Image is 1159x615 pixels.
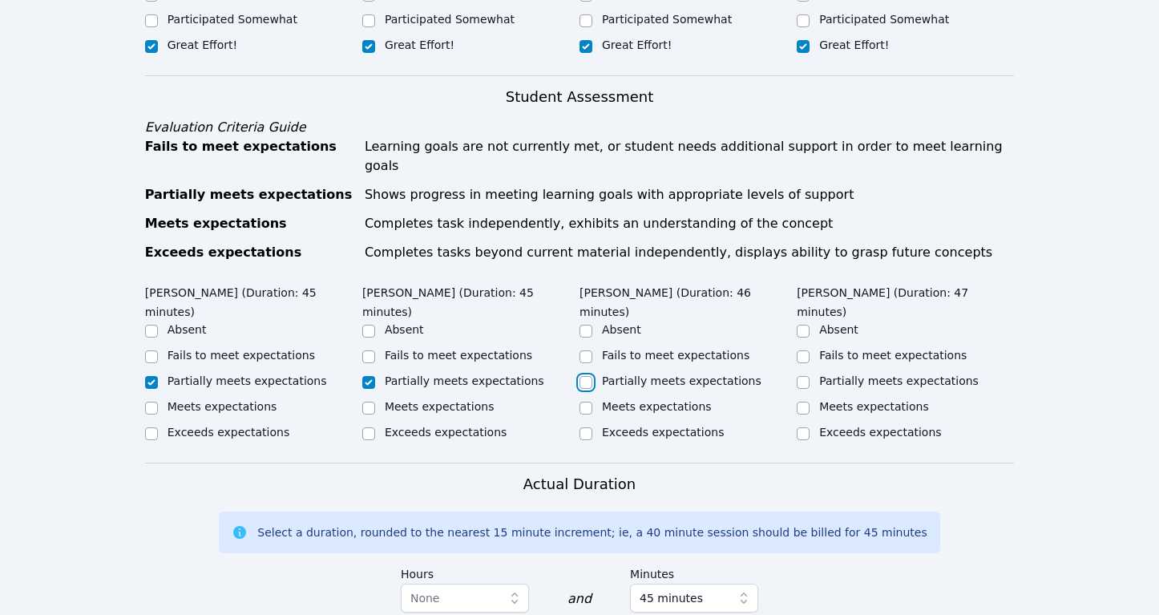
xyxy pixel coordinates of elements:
div: Partially meets expectations [145,185,355,204]
button: None [401,584,529,613]
label: Partially meets expectations [168,374,327,387]
label: Exceeds expectations [385,426,507,439]
label: Absent [819,323,858,336]
div: Completes tasks beyond current material independently, displays ability to grasp future concepts [365,243,1014,262]
label: Participated Somewhat [168,13,297,26]
div: Fails to meet expectations [145,137,355,176]
label: Fails to meet expectations [819,349,967,362]
label: Meets expectations [168,400,277,413]
label: Absent [602,323,641,336]
label: Great Effort! [168,38,237,51]
div: Learning goals are not currently met, or student needs additional support in order to meet learni... [365,137,1014,176]
label: Fails to meet expectations [168,349,315,362]
div: and [567,589,592,609]
button: 45 minutes [630,584,758,613]
label: Exceeds expectations [168,426,289,439]
label: Absent [385,323,424,336]
span: None [410,592,440,605]
label: Partially meets expectations [819,374,979,387]
legend: [PERSON_NAME] (Duration: 45 minutes) [362,278,579,322]
label: Fails to meet expectations [602,349,749,362]
label: Meets expectations [602,400,712,413]
div: Evaluation Criteria Guide [145,118,1015,137]
label: Hours [401,560,529,584]
div: Exceeds expectations [145,243,355,262]
label: Great Effort! [602,38,672,51]
label: Partially meets expectations [385,374,544,387]
label: Great Effort! [385,38,454,51]
label: Exceeds expectations [602,426,724,439]
legend: [PERSON_NAME] (Duration: 46 minutes) [579,278,797,322]
div: Meets expectations [145,214,355,233]
legend: [PERSON_NAME] (Duration: 45 minutes) [145,278,362,322]
label: Meets expectations [385,400,495,413]
label: Absent [168,323,207,336]
span: 45 minutes [640,589,703,608]
label: Exceeds expectations [819,426,941,439]
label: Fails to meet expectations [385,349,532,362]
label: Minutes [630,560,758,584]
label: Participated Somewhat [602,13,732,26]
label: Meets expectations [819,400,929,413]
legend: [PERSON_NAME] (Duration: 47 minutes) [797,278,1014,322]
h3: Student Assessment [145,86,1015,108]
div: Completes task independently, exhibits an understanding of the concept [365,214,1014,233]
label: Participated Somewhat [385,13,515,26]
label: Great Effort! [819,38,889,51]
div: Shows progress in meeting learning goals with appropriate levels of support [365,185,1014,204]
h3: Actual Duration [523,473,636,496]
label: Participated Somewhat [819,13,949,26]
div: Select a duration, rounded to the nearest 15 minute increment; ie, a 40 minute session should be ... [257,524,927,540]
label: Partially meets expectations [602,374,761,387]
